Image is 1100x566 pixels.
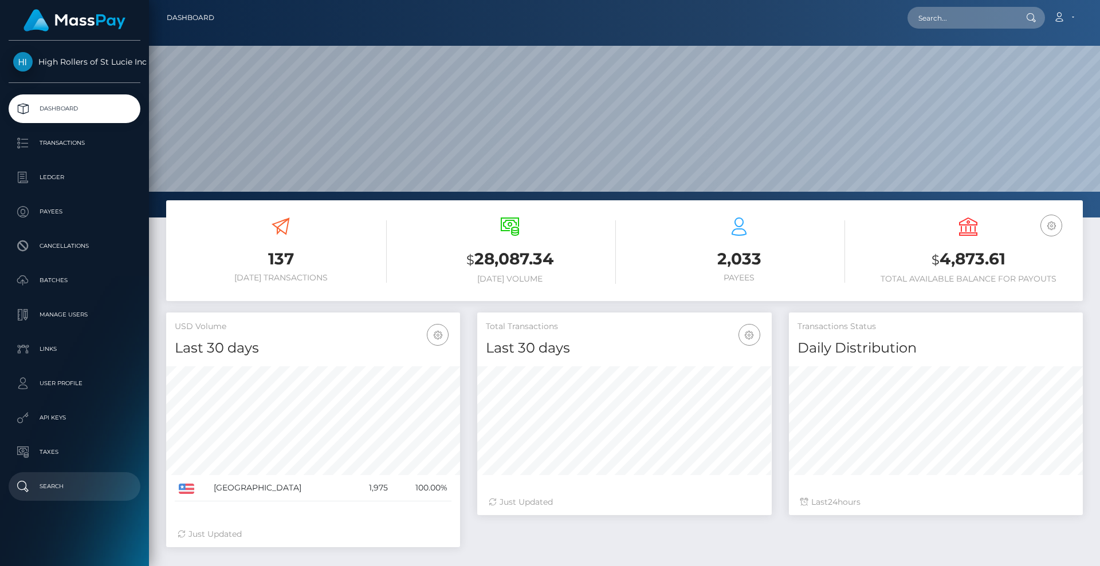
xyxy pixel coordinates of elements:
td: 100.00% [392,475,451,501]
h4: Last 30 days [175,338,451,358]
a: Links [9,335,140,363]
p: Links [13,341,136,358]
td: 1,975 [352,475,392,501]
div: Just Updated [489,496,760,508]
p: Transactions [13,134,136,152]
p: Batches [13,272,136,289]
td: [GEOGRAPHIC_DATA] [210,475,352,501]
p: Payees [13,203,136,220]
span: High Rollers of St Lucie Inc [9,57,140,67]
a: Dashboard [167,6,214,30]
img: US.png [179,484,194,494]
input: Search... [907,7,1015,29]
a: Ledger [9,163,140,192]
p: Manage Users [13,306,136,323]
div: Just Updated [178,528,449,540]
a: Manage Users [9,300,140,329]
h5: Transactions Status [797,321,1074,333]
p: Cancellations [13,238,136,255]
h3: 4,873.61 [862,248,1074,271]
a: User Profile [9,369,140,398]
p: Search [13,478,136,495]
p: Ledger [13,169,136,186]
a: Cancellations [9,232,140,260]
a: Batches [9,266,140,295]
h6: Total Available Balance for Payouts [862,274,1074,284]
a: API Keys [9,403,140,432]
div: Last hours [800,496,1071,508]
h6: [DATE] Transactions [175,273,387,283]
p: API Keys [13,409,136,426]
h6: Payees [633,273,845,283]
p: User Profile [13,375,136,392]
a: Payees [9,197,140,226]
h5: USD Volume [175,321,451,333]
h5: Total Transactions [486,321,763,333]
h4: Last 30 days [486,338,763,358]
a: Taxes [9,438,140,466]
h3: 28,087.34 [404,248,616,271]
a: Search [9,472,140,501]
a: Dashboard [9,94,140,123]
a: Transactions [9,129,140,157]
h3: 2,033 [633,248,845,270]
p: Taxes [13,444,136,461]
span: 24 [828,497,838,507]
h4: Daily Distribution [797,338,1074,358]
img: MassPay Logo [23,9,125,31]
h6: [DATE] Volume [404,274,616,284]
img: High Rollers of St Lucie Inc [13,52,33,72]
p: Dashboard [13,100,136,117]
small: $ [466,252,474,268]
small: $ [932,252,940,268]
h3: 137 [175,248,387,270]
